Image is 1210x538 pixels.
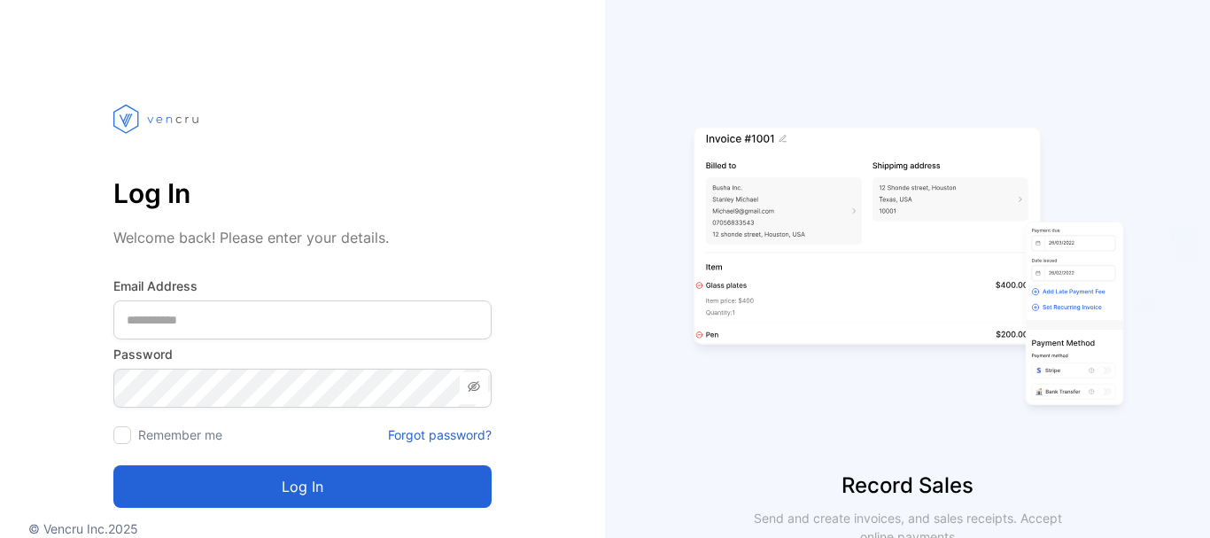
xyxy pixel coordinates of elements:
a: Forgot password? [388,425,492,444]
img: slider image [686,71,1129,470]
label: Email Address [113,277,492,295]
p: Welcome back! Please enter your details. [113,227,492,248]
label: Password [113,345,492,363]
p: Log In [113,172,492,214]
label: Remember me [138,427,222,442]
p: Record Sales [605,470,1210,502]
button: Log in [113,465,492,508]
img: vencru logo [113,71,202,167]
